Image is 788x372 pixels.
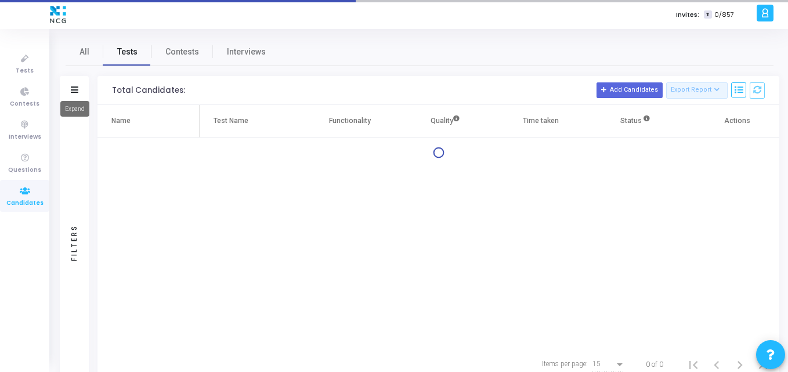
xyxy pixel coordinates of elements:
[9,132,41,142] span: Interviews
[16,66,34,76] span: Tests
[6,198,44,208] span: Candidates
[523,114,559,127] div: Time taken
[592,360,625,369] mat-select: Items per page:
[200,105,302,138] th: Test Name
[684,105,780,138] th: Actions
[542,359,588,369] div: Items per page:
[676,10,699,20] label: Invites:
[111,114,131,127] div: Name
[597,82,663,97] button: Add Candidates
[117,46,138,58] span: Tests
[69,179,79,306] div: Filters
[8,165,41,175] span: Questions
[47,3,69,26] img: logo
[714,10,734,20] span: 0/857
[165,46,199,58] span: Contests
[112,86,185,95] div: Total Candidates:
[60,101,89,117] div: Expand
[666,82,728,99] button: Export Report
[397,105,493,138] th: Quality
[79,46,89,58] span: All
[227,46,266,58] span: Interviews
[704,10,711,19] span: T
[588,105,684,138] th: Status
[10,99,39,109] span: Contests
[302,105,398,138] th: Functionality
[646,359,663,370] div: 0 of 0
[592,360,601,368] span: 15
